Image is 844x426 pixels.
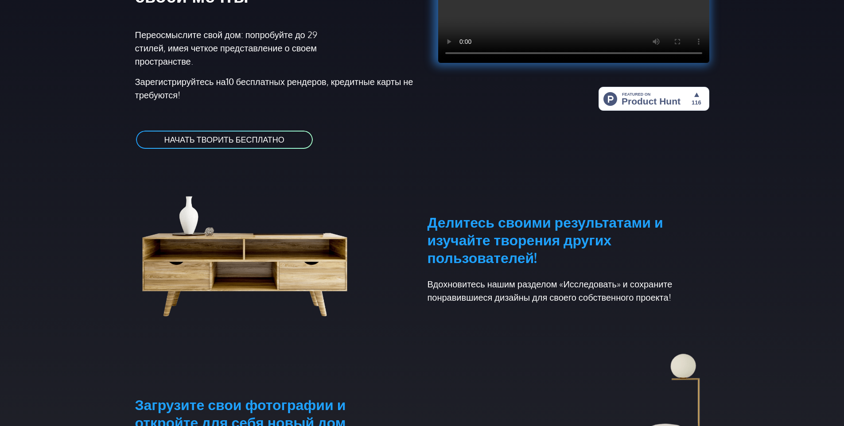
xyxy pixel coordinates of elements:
[599,87,709,111] img: HomeStyler AI - Дизайн интерьера стал проще: один клик к дому вашей мечты | Охота за продуктами
[226,76,327,87] strong: 10 бесплатных рендеров
[135,75,417,101] p: Зарегистрируйтесь на , кредитные карты не требуются!
[135,171,368,321] img: шкаф для гостиной
[428,277,709,304] p: Вдохновитесь нашим разделом «Исследовать» и сохраните понравившиеся дизайны для своего собственно...
[135,28,346,68] p: Переосмыслите свой дом: попробуйте до 29 стилей, имея четкое представление о своем пространстве.
[428,171,709,267] h3: Делитесь своими результатами и изучайте творения других пользователей!
[135,130,314,150] a: НАЧАТЬ ТВОРИТЬ БЕСПЛАТНО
